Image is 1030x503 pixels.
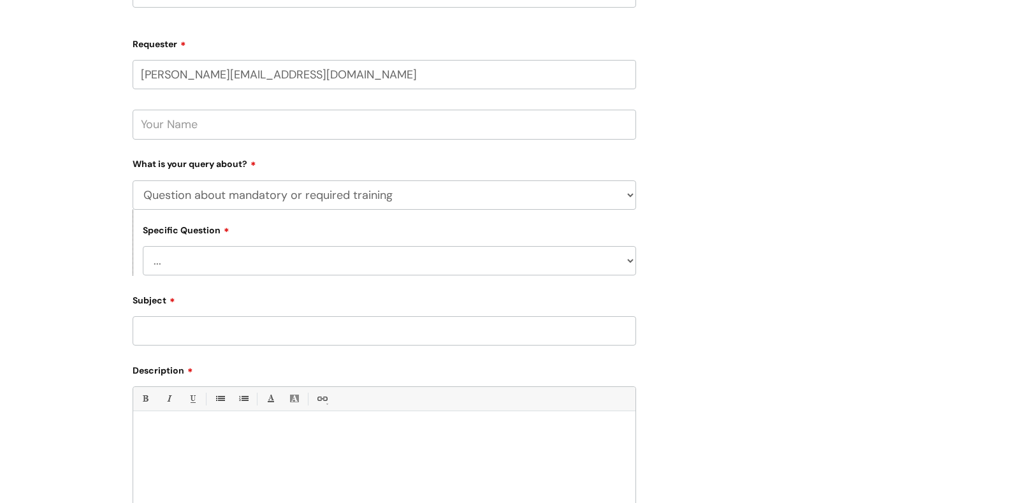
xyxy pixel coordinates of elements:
[133,110,636,139] input: Your Name
[184,391,200,407] a: Underline(Ctrl-U)
[133,154,636,170] label: What is your query about?
[133,291,636,306] label: Subject
[212,391,228,407] a: • Unordered List (Ctrl-Shift-7)
[161,391,177,407] a: Italic (Ctrl-I)
[133,60,636,89] input: Email
[263,391,279,407] a: Font Color
[235,391,251,407] a: 1. Ordered List (Ctrl-Shift-8)
[286,391,302,407] a: Back Color
[133,361,636,376] label: Description
[137,391,153,407] a: Bold (Ctrl-B)
[143,223,229,236] label: Specific Question
[314,391,330,407] a: Link
[133,34,636,50] label: Requester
